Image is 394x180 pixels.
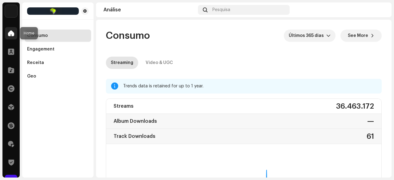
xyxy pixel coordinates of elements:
[340,30,382,42] button: See More
[114,131,155,141] div: Track Downloads
[289,30,326,42] span: Últimos 365 dias
[114,116,157,126] div: Album Downloads
[27,33,48,38] div: Consumo
[367,116,374,126] div: —
[27,47,54,52] div: Engagement
[146,57,173,69] div: Video & UGC
[25,43,91,55] re-m-nav-item: Engagement
[106,30,150,42] span: Consumo
[374,5,384,15] img: 7b092bcd-1f7b-44aa-9736-f4bc5021b2f1
[103,7,195,12] div: Análise
[326,30,331,42] div: dropdown trigger
[123,82,377,90] div: Trends data is retained for up to 1 year.
[5,5,17,17] img: 71bf27a5-dd94-4d93-852c-61362381b7db
[367,131,374,141] div: 61
[27,7,79,15] img: 8e39a92f-6217-4997-acbe-e0aa9e7f9449
[27,60,44,65] div: Receita
[25,30,91,42] re-m-nav-item: Consumo
[212,7,230,12] span: Pesquisa
[25,57,91,69] re-m-nav-item: Receita
[25,70,91,82] re-m-nav-item: Geo
[348,30,368,42] span: See More
[27,74,36,79] div: Geo
[114,101,134,111] div: Streams
[336,101,374,111] div: 36.463.172
[111,57,133,69] div: Streaming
